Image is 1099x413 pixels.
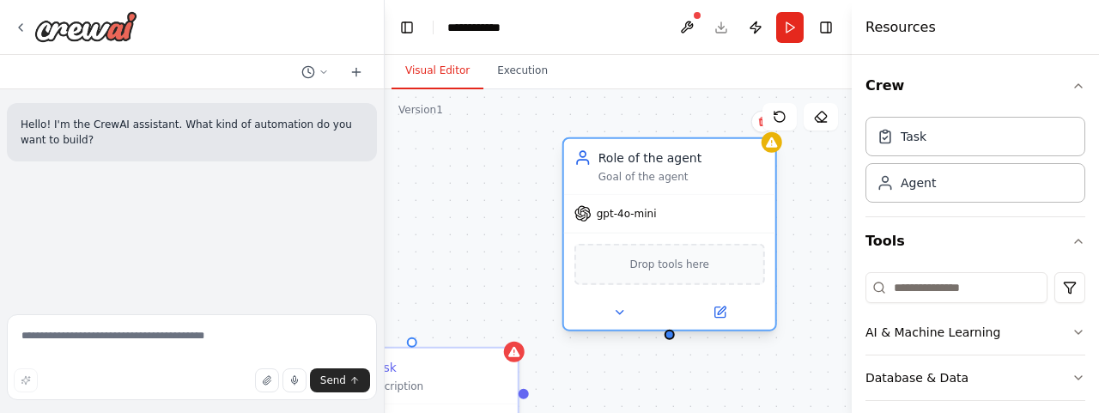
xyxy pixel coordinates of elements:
[320,374,346,387] span: Send
[447,19,519,36] nav: breadcrumb
[34,11,137,42] img: Logo
[395,15,419,39] button: Hide left sidebar
[341,359,397,376] div: New Task
[343,62,370,82] button: Start a new chat
[751,111,774,133] button: Delete node
[901,174,936,191] div: Agent
[597,207,657,221] span: gpt-4o-mini
[562,141,777,335] div: Role of the agentGoal of the agentgpt-4o-miniDrop tools here
[255,368,279,392] button: Upload files
[598,170,765,184] div: Goal of the agent
[294,62,336,82] button: Switch to previous chat
[21,117,363,148] p: Hello! I'm the CrewAI assistant. What kind of automation do you want to build?
[814,15,838,39] button: Hide right sidebar
[865,369,968,386] div: Database & Data
[14,368,38,392] button: Improve this prompt
[865,355,1085,400] button: Database & Data
[629,256,709,273] span: Drop tools here
[865,110,1085,216] div: Crew
[392,53,483,89] button: Visual Editor
[865,62,1085,110] button: Crew
[865,310,1085,355] button: AI & Machine Learning
[341,380,507,393] div: Task description
[310,368,370,392] button: Send
[865,17,936,38] h4: Resources
[865,217,1085,265] button: Tools
[282,368,307,392] button: Click to speak your automation idea
[901,128,926,145] div: Task
[598,149,765,167] div: Role of the agent
[865,324,1000,341] div: AI & Machine Learning
[398,103,443,117] div: Version 1
[483,53,562,89] button: Execution
[671,302,768,323] button: Open in side panel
